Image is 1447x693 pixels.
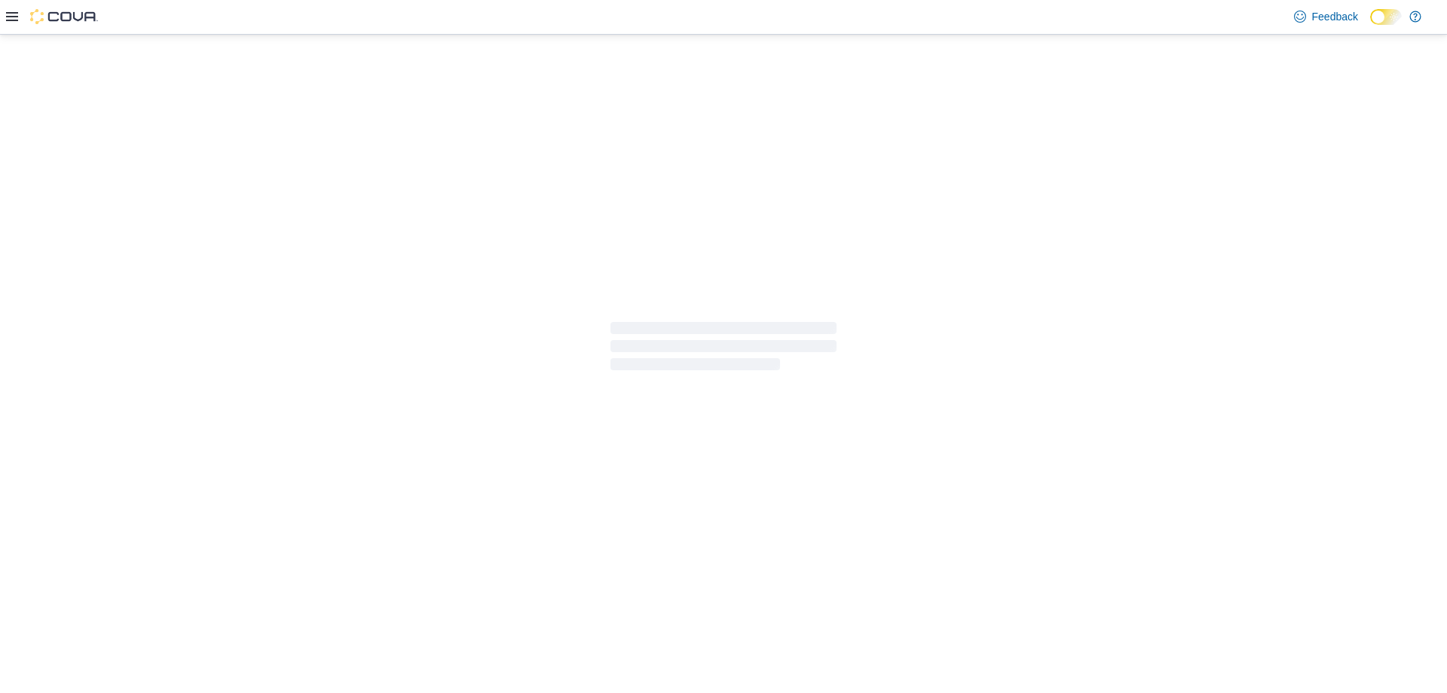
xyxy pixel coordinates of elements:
img: Cova [30,9,98,24]
input: Dark Mode [1370,9,1402,25]
span: Loading [610,325,837,373]
span: Feedback [1312,9,1358,24]
span: Dark Mode [1370,25,1371,26]
a: Feedback [1288,2,1364,32]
